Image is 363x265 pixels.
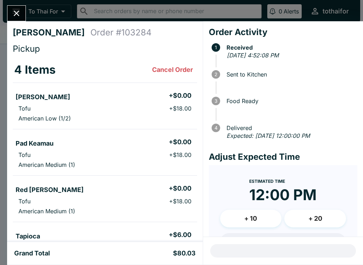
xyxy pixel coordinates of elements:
h4: [PERSON_NAME] [13,27,90,38]
text: 1 [215,45,217,50]
h5: Red [PERSON_NAME] [16,186,84,194]
h5: Grand Total [14,249,50,258]
h5: Tapioca [16,232,40,241]
span: Pickup [13,44,40,54]
h4: Order # 103284 [90,27,152,38]
p: Tofu [18,198,30,205]
span: Delivered [223,125,357,131]
h5: + $0.00 [169,138,191,146]
span: Received [223,44,357,51]
p: + $18.00 [169,151,191,158]
h5: + $6.00 [169,231,191,239]
p: American Medium (1) [18,208,75,215]
em: Expected: [DATE] 12:00:00 PM [227,132,310,139]
p: + $18.00 [169,198,191,205]
text: 4 [214,125,217,131]
h3: 4 Items [14,63,56,77]
h4: Order Activity [209,27,357,38]
text: 3 [214,98,217,104]
button: Cancel Order [149,63,196,77]
p: American Medium (1) [18,161,75,168]
button: + 10 [220,210,282,227]
time: 12:00 PM [249,186,317,204]
p: Tofu [18,105,30,112]
button: + 20 [284,210,346,227]
h4: Adjust Expected Time [209,152,357,162]
table: orders table [13,57,197,248]
button: Close [7,6,26,21]
span: Estimated Time [249,179,285,184]
h5: + $0.00 [169,184,191,193]
em: [DATE] 4:52:08 PM [227,52,279,59]
p: American Low (1/2) [18,115,71,122]
span: Sent to Kitchen [223,71,357,78]
h5: Pad Keamau [16,139,54,148]
h5: $80.03 [173,249,196,258]
h5: + $0.00 [169,91,191,100]
h5: [PERSON_NAME] [16,93,70,101]
p: Tofu [18,151,30,158]
span: Food Ready [223,98,357,104]
text: 2 [214,72,217,77]
p: + $18.00 [169,105,191,112]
